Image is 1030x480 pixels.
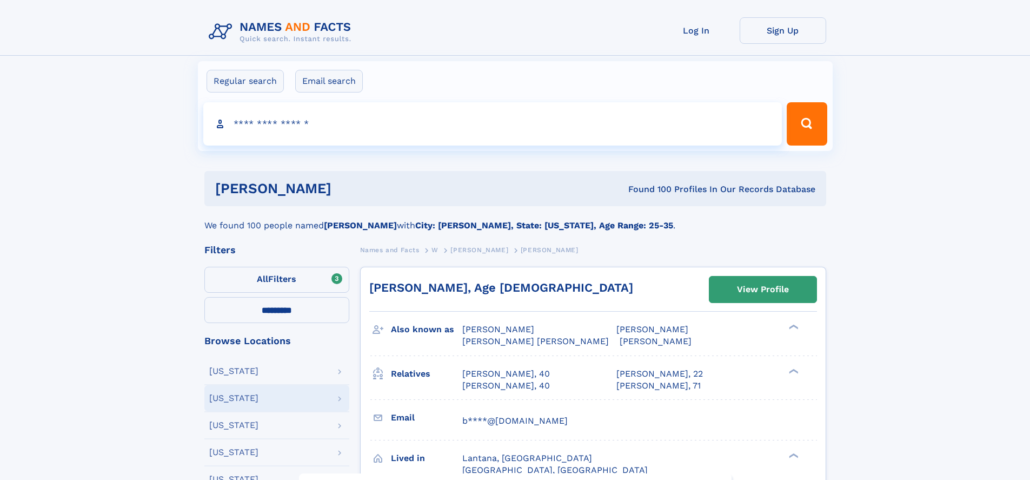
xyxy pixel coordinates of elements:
a: [PERSON_NAME], 40 [462,380,550,392]
a: [PERSON_NAME] [450,243,508,257]
span: [GEOGRAPHIC_DATA], [GEOGRAPHIC_DATA] [462,465,648,475]
div: We found 100 people named with . [204,206,826,232]
a: Sign Up [740,17,826,44]
span: W [431,246,438,254]
div: Browse Locations [204,336,349,346]
h3: Relatives [391,365,462,383]
div: [US_STATE] [209,448,258,457]
h1: [PERSON_NAME] [215,182,480,195]
a: Names and Facts [360,243,420,257]
div: [US_STATE] [209,394,258,403]
button: Search Button [787,102,827,146]
a: W [431,243,438,257]
b: City: [PERSON_NAME], State: [US_STATE], Age Range: 25-35 [415,220,673,231]
div: [US_STATE] [209,421,258,430]
div: ❯ [786,452,799,459]
span: All [257,274,268,284]
a: View Profile [709,277,816,303]
a: [PERSON_NAME], Age [DEMOGRAPHIC_DATA] [369,281,633,294]
span: [PERSON_NAME] [620,336,692,346]
a: Log In [653,17,740,44]
a: [PERSON_NAME], 40 [462,368,550,380]
span: [PERSON_NAME] [616,324,688,334]
label: Email search [295,70,363,93]
div: ❯ [786,324,799,331]
img: Logo Names and Facts [204,17,360,47]
label: Filters [204,267,349,293]
a: [PERSON_NAME], 71 [616,380,701,392]
span: [PERSON_NAME] [521,246,579,254]
a: [PERSON_NAME], 22 [616,368,703,380]
div: View Profile [737,277,789,302]
b: [PERSON_NAME] [324,220,397,231]
span: [PERSON_NAME] [450,246,508,254]
span: [PERSON_NAME] [462,324,534,334]
input: search input [203,102,782,146]
div: Found 100 Profiles In Our Records Database [480,183,815,195]
h3: Lived in [391,449,462,468]
span: Lantana, [GEOGRAPHIC_DATA] [462,453,592,463]
div: [US_STATE] [209,367,258,376]
span: [PERSON_NAME] [PERSON_NAME] [462,336,609,346]
h3: Also known as [391,320,462,339]
label: Regular search [207,70,284,93]
h3: Email [391,409,462,427]
div: Filters [204,245,349,255]
div: ❯ [786,367,799,374]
